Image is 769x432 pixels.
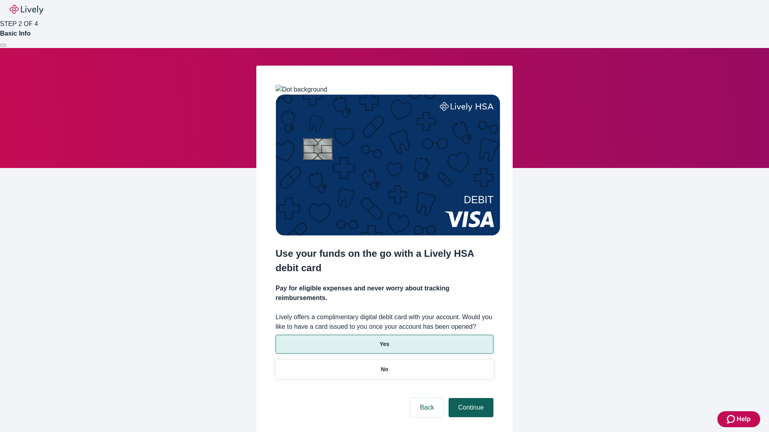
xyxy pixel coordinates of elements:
[276,246,493,275] h2: Use your funds on the go with a Lively HSA debit card
[737,414,751,424] span: Help
[10,5,43,14] img: Lively
[276,284,493,303] h4: Pay for eligible expenses and never worry about tracking reimbursements.
[276,85,327,94] img: Dot background
[276,335,493,354] button: Yes
[727,414,737,424] svg: Zendesk support icon
[276,312,493,332] label: Lively offers a complimentary digital debit card with your account. Would you like to have a card...
[449,398,493,417] button: Continue
[380,340,389,348] p: Yes
[381,365,389,374] p: No
[410,398,444,417] button: Back
[276,360,493,379] button: No
[276,94,500,236] img: Debit card
[717,411,760,427] button: Zendesk support iconHelp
